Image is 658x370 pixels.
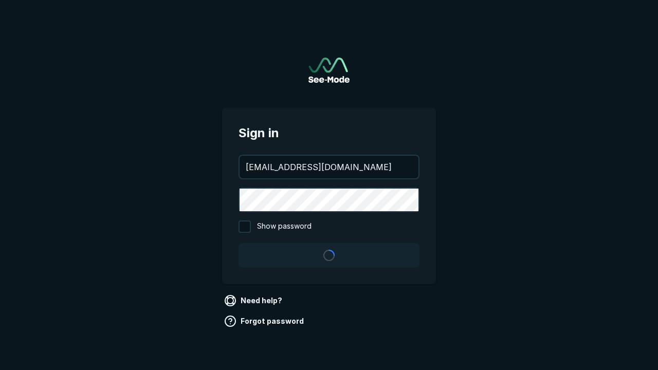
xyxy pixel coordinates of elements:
img: See-Mode Logo [308,58,350,83]
a: Forgot password [222,313,308,329]
span: Show password [257,220,312,233]
input: your@email.com [240,156,418,178]
a: Need help? [222,292,286,309]
a: Go to sign in [308,58,350,83]
span: Sign in [239,124,419,142]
